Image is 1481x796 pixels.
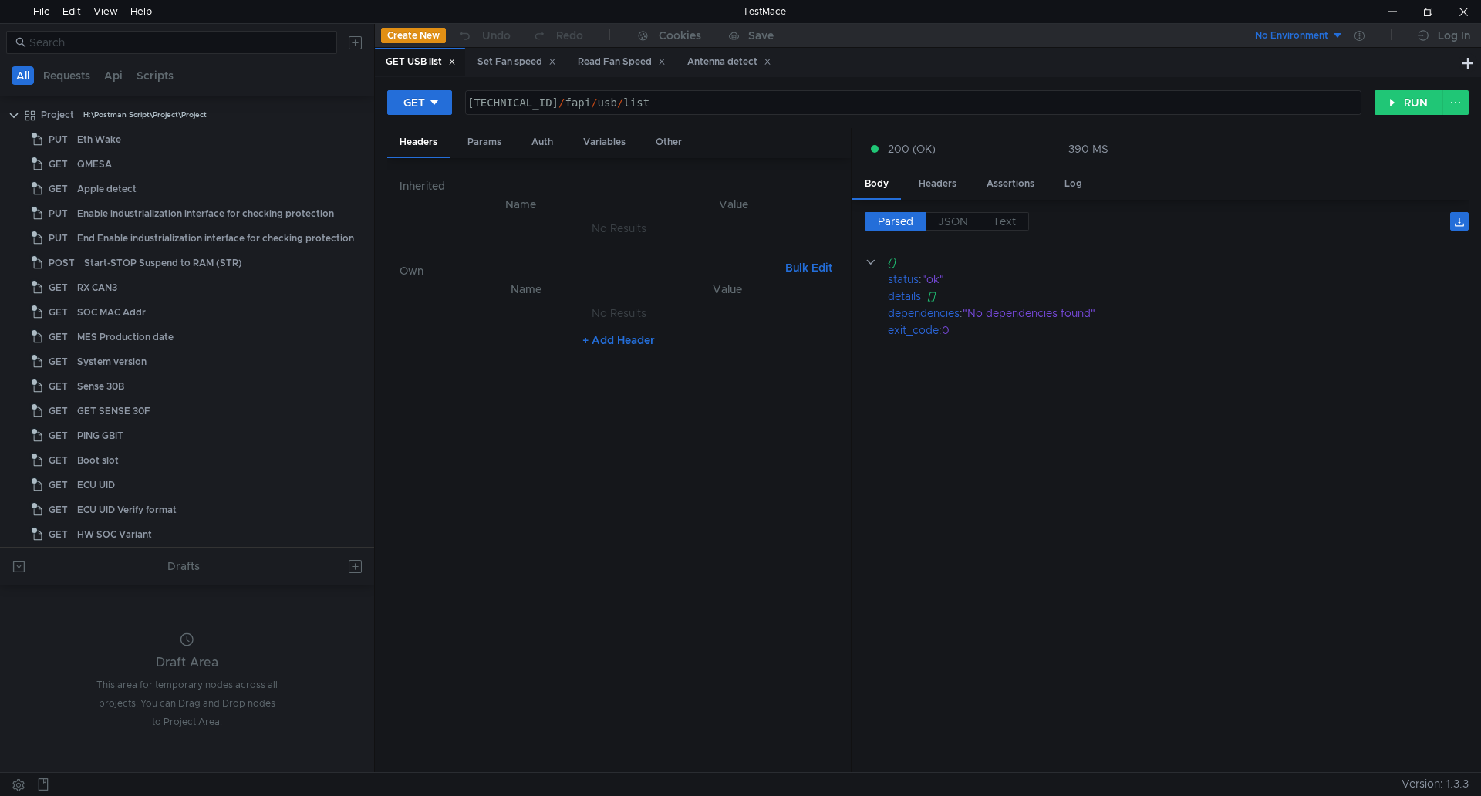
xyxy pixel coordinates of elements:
[578,54,666,70] div: Read Fan Speed
[49,128,68,151] span: PUT
[83,103,207,126] div: H:\Postman Script\Project\Project
[49,474,68,497] span: GET
[576,331,661,349] button: + Add Header
[403,94,425,111] div: GET
[77,301,146,324] div: SOC MAC Addr
[748,30,774,41] div: Save
[77,474,115,497] div: ECU UID
[519,128,565,157] div: Auth
[412,195,629,214] th: Name
[49,177,68,201] span: GET
[400,177,838,195] h6: Inherited
[1052,170,1095,198] div: Log
[49,276,68,299] span: GET
[942,322,1449,339] div: 0
[521,24,594,47] button: Redo
[41,103,74,126] div: Project
[886,254,1446,271] div: {}
[938,214,968,228] span: JSON
[49,400,68,423] span: GET
[29,34,328,51] input: Search...
[888,288,921,305] div: details
[482,26,511,45] div: Undo
[49,350,68,373] span: GET
[571,128,638,157] div: Variables
[852,170,901,200] div: Body
[49,227,68,250] span: PUT
[888,305,1469,322] div: :
[922,271,1448,288] div: "ok"
[49,153,68,176] span: GET
[556,26,583,45] div: Redo
[49,325,68,349] span: GET
[974,170,1047,198] div: Assertions
[77,177,137,201] div: Apple detect
[1402,773,1469,795] span: Version: 1.3.3
[77,202,334,225] div: Enable industrialization interface for checking protection
[77,424,123,447] div: PING GBIT
[592,306,646,320] nz-embed-empty: No Results
[455,128,514,157] div: Params
[888,271,1469,288] div: :
[77,375,124,398] div: Sense 30B
[629,280,826,298] th: Value
[387,128,450,158] div: Headers
[387,90,452,115] button: GET
[100,66,127,85] button: Api
[400,261,779,280] h6: Own
[888,322,939,339] div: exit_code
[592,221,646,235] nz-embed-empty: No Results
[12,66,34,85] button: All
[687,54,771,70] div: Antenna detect
[49,523,68,546] span: GET
[77,350,147,373] div: System version
[424,280,629,298] th: Name
[77,400,150,423] div: GET SENSE 30F
[963,305,1449,322] div: "No dependencies found"
[1375,90,1443,115] button: RUN
[888,140,936,157] span: 200 (OK)
[1068,142,1108,156] div: 390 MS
[77,276,117,299] div: RX CAN3
[39,66,95,85] button: Requests
[629,195,838,214] th: Value
[643,128,694,157] div: Other
[878,214,913,228] span: Parsed
[49,498,68,521] span: GET
[49,202,68,225] span: PUT
[77,325,174,349] div: MES Production date
[49,301,68,324] span: GET
[1236,23,1344,48] button: No Environment
[927,288,1448,305] div: []
[132,66,178,85] button: Scripts
[77,498,177,521] div: ECU UID Verify format
[77,449,119,472] div: Boot slot
[477,54,556,70] div: Set Fan speed
[84,251,242,275] div: Start-STOP Suspend to RAM (STR)
[659,26,701,45] div: Cookies
[49,449,68,472] span: GET
[888,305,960,322] div: dependencies
[993,214,1016,228] span: Text
[888,322,1469,339] div: :
[77,227,354,250] div: End Enable industrialization interface for checking protection
[49,424,68,447] span: GET
[49,251,75,275] span: POST
[77,128,121,151] div: Eth Wake
[888,271,919,288] div: status
[906,170,969,198] div: Headers
[446,24,521,47] button: Undo
[167,557,200,575] div: Drafts
[779,258,838,277] button: Bulk Edit
[1255,29,1328,43] div: No Environment
[77,153,112,176] div: QMESA
[49,375,68,398] span: GET
[381,28,446,43] button: Create New
[77,523,152,546] div: HW SOC Variant
[1438,26,1470,45] div: Log In
[386,54,456,70] div: GET USB list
